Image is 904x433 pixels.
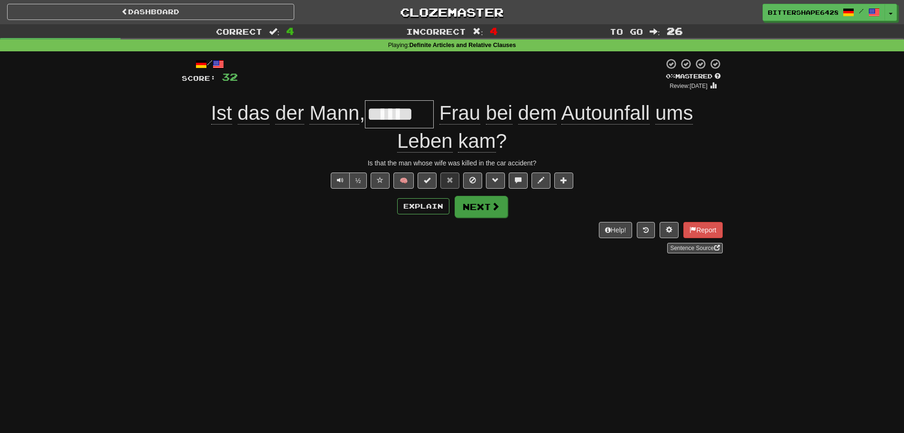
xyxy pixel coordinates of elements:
span: 4 [286,25,294,37]
button: ½ [349,173,367,189]
span: : [650,28,660,36]
a: Sentence Source [667,243,722,253]
button: Set this sentence to 100% Mastered (alt+m) [418,173,437,189]
button: Help! [599,222,633,238]
span: To go [610,27,643,36]
button: Add to collection (alt+a) [554,173,573,189]
span: 4 [490,25,498,37]
span: Ist [211,102,232,125]
span: Correct [216,27,262,36]
button: Grammar (alt+g) [486,173,505,189]
button: Discuss sentence (alt+u) [509,173,528,189]
button: Reset to 0% Mastered (alt+r) [440,173,459,189]
span: bei [486,102,513,125]
button: 🧠 [393,173,414,189]
button: Next [455,196,508,218]
span: Mann [309,102,359,125]
span: BitterShape6428 [768,8,838,17]
strong: Definite Articles and Relative Clauses [409,42,516,48]
button: Play sentence audio (ctl+space) [331,173,350,189]
div: / [182,58,238,70]
span: dem [518,102,557,125]
button: Report [683,222,722,238]
button: Ignore sentence (alt+i) [463,173,482,189]
a: Clozemaster [308,4,596,20]
button: Explain [397,198,449,214]
div: Mastered [664,72,723,81]
span: Autounfall [561,102,650,125]
a: Dashboard [7,4,294,20]
span: 26 [667,25,683,37]
span: : [269,28,280,36]
span: der [275,102,304,125]
button: Favorite sentence (alt+f) [371,173,390,189]
span: , [211,102,365,124]
button: Round history (alt+y) [637,222,655,238]
span: Leben [397,130,453,153]
span: kam [458,130,495,153]
a: BitterShape6428 / [763,4,885,21]
span: : [473,28,483,36]
span: 32 [222,71,238,83]
div: Text-to-speech controls [329,173,367,189]
div: Is that the man whose wife was killed in the car accident? [182,158,723,168]
span: Incorrect [406,27,466,36]
button: Edit sentence (alt+d) [531,173,550,189]
span: ? [397,102,693,153]
span: / [859,8,864,14]
small: Review: [DATE] [670,83,708,89]
span: 0 % [666,72,675,80]
span: das [238,102,270,125]
span: ums [655,102,693,125]
span: Score: [182,74,216,82]
span: Frau [439,102,480,125]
